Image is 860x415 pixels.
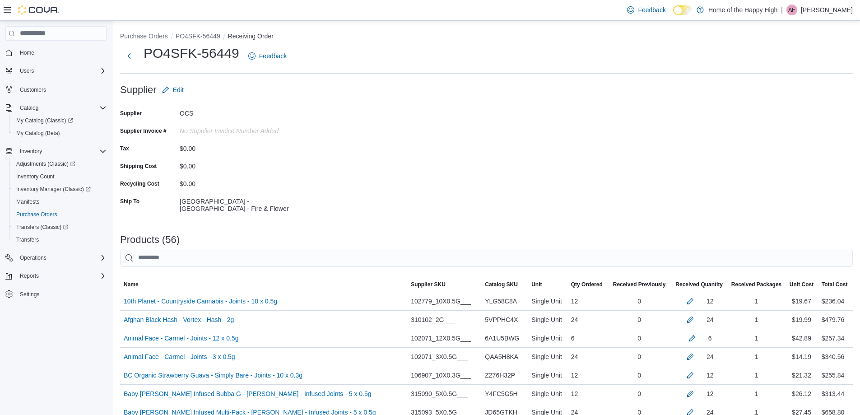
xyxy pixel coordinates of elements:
div: 24 [567,348,608,366]
button: Catalog SKU [481,277,528,292]
span: 315090_5X0.5G___ [411,388,467,399]
p: Home of the Happy High [708,5,777,15]
div: $19.67 [785,292,818,310]
span: 102071_3X0.5G___ [411,351,467,362]
a: Animal Face - Carmel - Joints - 3 x 0.5g [124,351,235,362]
a: Feedback [245,47,290,65]
span: Inventory Manager (Classic) [13,184,107,195]
h1: PO4SFK-56449 [144,44,239,62]
span: Transfers (Classic) [13,222,107,233]
div: Single Unit [528,329,567,347]
div: Single Unit [528,385,567,403]
span: YLG58C8A [485,296,517,307]
div: 0 [608,311,671,329]
a: Settings [16,289,43,300]
span: Catalog SKU [485,281,518,288]
button: Receiving Order [228,33,274,40]
button: Catalog [16,103,42,113]
button: Operations [2,252,110,264]
div: 1 [728,292,785,310]
div: 0 [608,329,671,347]
span: Inventory [20,148,42,155]
div: [GEOGRAPHIC_DATA] - [GEOGRAPHIC_DATA] - Fire & Flower [180,194,301,212]
div: Adriana Frutti [786,5,797,15]
a: Customers [16,84,50,95]
button: Operations [16,252,50,263]
span: Transfers (Classic) [16,224,68,231]
label: Supplier [120,110,142,117]
label: Shipping Cost [120,163,157,170]
div: No Supplier Invoice Number added [180,124,301,135]
span: Transfers [13,234,107,245]
span: Manifests [16,198,39,205]
span: Purchase Orders [16,211,57,218]
span: Users [20,67,34,75]
div: 0 [608,366,671,384]
a: Adjustments (Classic) [13,159,79,169]
div: 12 [707,388,714,399]
label: Tax [120,145,129,152]
button: Customers [2,83,110,96]
span: Operations [20,254,46,261]
div: 24 [707,351,714,362]
button: Manifests [9,196,110,208]
div: Single Unit [528,348,567,366]
div: 12 [567,366,608,384]
button: Name [120,277,407,292]
button: Purchase Orders [120,33,168,40]
div: 12 [707,370,714,381]
span: Inventory Count [13,171,107,182]
span: Received Previously [613,281,666,288]
span: Catalog [20,104,38,112]
span: Home [20,49,34,56]
span: Inventory [16,146,107,157]
span: 106907_10X0.3G___ [411,370,471,381]
span: Customers [20,86,46,93]
button: Reports [16,270,42,281]
label: Ship To [120,198,139,205]
button: Reports [2,270,110,282]
span: QAA5H8KA [485,351,518,362]
div: $19.99 [785,311,818,329]
button: Users [16,65,37,76]
a: Animal Face - Carmel - Joints - 12 x 0.5g [124,333,238,344]
span: Z276H32P [485,370,515,381]
div: 24 [567,311,608,329]
button: Edit [158,81,187,99]
a: 10th Planet - Countryside Cannabis - Joints - 10 x 0.5g [124,296,277,307]
div: $42.89 [785,329,818,347]
div: 6 [567,329,608,347]
button: Purchase Orders [9,208,110,221]
div: 12 [707,296,714,307]
input: Dark Mode [673,5,692,15]
div: 1 [728,348,785,366]
span: Feedback [638,5,665,14]
div: $340.56 [822,351,845,362]
a: Purchase Orders [13,209,61,220]
span: Feedback [259,51,287,61]
span: Unit [531,281,542,288]
input: This is a search bar. After typing your query, hit enter to filter the results lower in the page. [120,249,853,267]
span: Customers [16,84,107,95]
div: 1 [728,311,785,329]
a: Transfers [13,234,42,245]
span: Adjustments (Classic) [13,159,107,169]
button: Inventory [16,146,46,157]
div: 12 [567,292,608,310]
div: $0.00 [180,141,301,152]
span: Received Packages [731,281,781,288]
a: My Catalog (Beta) [13,128,64,139]
a: Home [16,47,38,58]
a: Inventory Manager (Classic) [9,183,110,196]
a: BC Organic Strawberry Guava - Simply Bare - Joints - 10 x 0.3g [124,370,302,381]
div: $255.84 [822,370,845,381]
div: $14.19 [785,348,818,366]
div: 6 [708,333,712,344]
div: Single Unit [528,366,567,384]
div: OCS [180,106,301,117]
button: PO4SFK-56449 [176,33,220,40]
span: Unit Cost [790,281,814,288]
label: Recycling Cost [120,180,159,187]
span: Catalog [16,103,107,113]
span: 102071_12X0.5G___ [411,333,471,344]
